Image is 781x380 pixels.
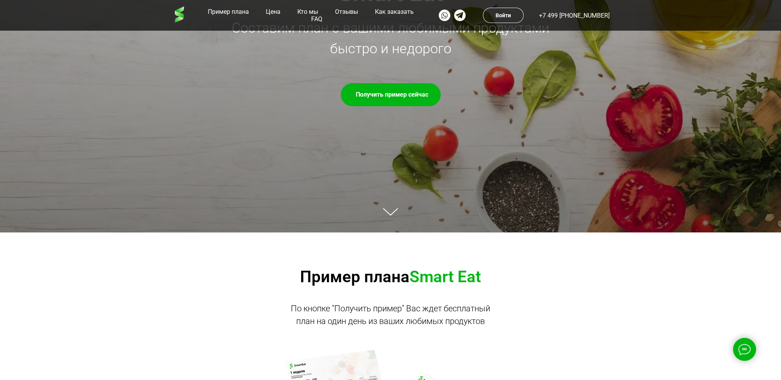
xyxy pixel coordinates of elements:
div: Составим план с вашими любимыми продуктами быстро и недорого [168,18,614,59]
a: Получить пример сейчас [341,83,441,106]
td: Войти [496,9,511,22]
a: Пример плана [206,8,251,15]
a: Цена [264,8,282,15]
a: Отзывы [333,8,360,15]
a: FAQ [309,15,324,23]
td: Получить пример сейчас [356,85,428,104]
span: Smart Eat [410,267,481,286]
a: Как заказать [373,8,416,15]
a: Войти [483,8,524,23]
div: По кнопке "Получить пример" Вас ждет бесплатный план на один день из ваших любимых продуктов [283,302,498,327]
a: Кто мы [295,8,320,15]
h2: Пример плана [168,267,614,287]
a: +7 499 [PHONE_NUMBER] [539,12,610,19]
